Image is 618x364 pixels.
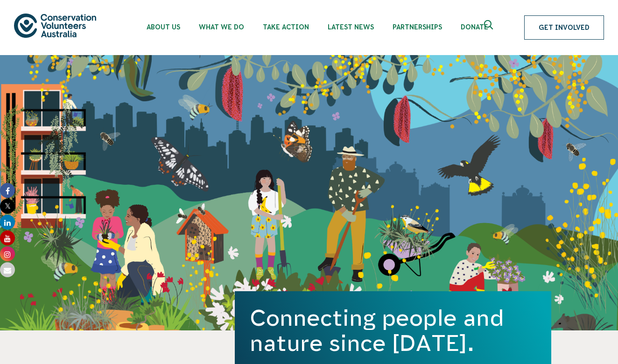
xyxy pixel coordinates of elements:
span: Donate [461,23,488,31]
button: Expand search box Close search box [478,16,501,39]
span: What We Do [199,23,244,31]
h1: Connecting people and nature since [DATE]. [250,305,536,356]
span: Latest News [328,23,374,31]
span: Partnerships [393,23,442,31]
span: Take Action [263,23,309,31]
span: Expand search box [484,20,496,35]
img: logo.svg [14,14,96,37]
span: About Us [147,23,180,31]
a: Get Involved [524,15,604,40]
